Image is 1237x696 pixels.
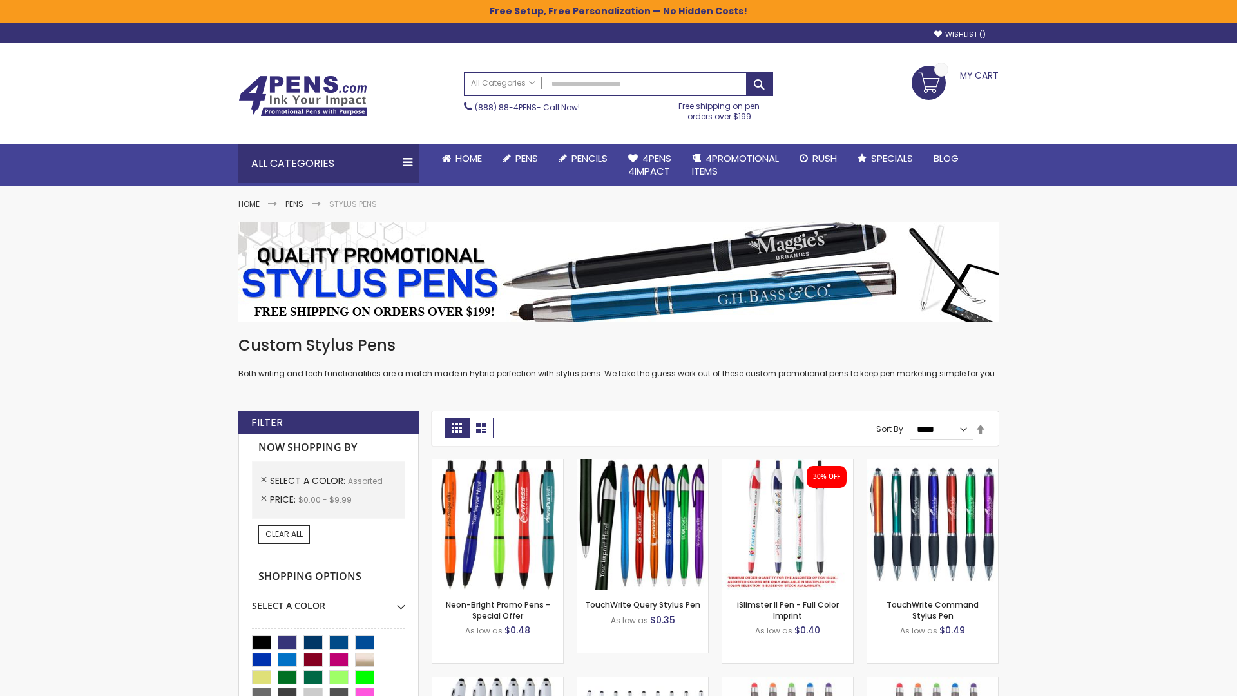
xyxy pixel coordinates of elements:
[722,459,853,470] a: iSlimster II - Full Color-Assorted
[923,144,969,173] a: Blog
[650,614,675,626] span: $0.35
[618,144,682,186] a: 4Pens4impact
[585,599,700,610] a: TouchWrite Query Stylus Pen
[722,677,853,688] a: Islander Softy Gel Pen with Stylus-Assorted
[867,459,998,470] a: TouchWrite Command Stylus Pen-Assorted
[515,151,538,165] span: Pens
[611,615,648,626] span: As low as
[847,144,923,173] a: Specials
[252,590,405,612] div: Select A Color
[445,418,469,438] strong: Grid
[577,459,708,470] a: TouchWrite Query Stylus Pen-Assorted
[548,144,618,173] a: Pencils
[812,151,837,165] span: Rush
[252,434,405,461] strong: Now Shopping by
[465,73,542,94] a: All Categories
[432,677,563,688] a: Kimberly Logo Stylus Pens-Assorted
[258,525,310,543] a: Clear All
[628,151,671,178] span: 4Pens 4impact
[577,459,708,590] img: TouchWrite Query Stylus Pen-Assorted
[813,472,840,481] div: 30% OFF
[265,528,303,539] span: Clear All
[577,677,708,688] a: Stiletto Advertising Stylus Pens-Assorted
[475,102,580,113] span: - Call Now!
[939,624,965,637] span: $0.49
[471,78,535,88] span: All Categories
[270,493,298,506] span: Price
[504,624,530,637] span: $0.48
[238,144,419,183] div: All Categories
[571,151,608,165] span: Pencils
[794,624,820,637] span: $0.40
[432,459,563,590] img: Neon-Bright Promo Pens-Assorted
[455,151,482,165] span: Home
[692,151,779,178] span: 4PROMOTIONAL ITEMS
[492,144,548,173] a: Pens
[432,459,563,470] a: Neon-Bright Promo Pens-Assorted
[238,335,999,380] div: Both writing and tech functionalities are a match made in hybrid perfection with stylus pens. We ...
[876,423,903,434] label: Sort By
[682,144,789,186] a: 4PROMOTIONALITEMS
[867,677,998,688] a: Islander Softy Gel with Stylus - ColorJet Imprint-Assorted
[867,459,998,590] img: TouchWrite Command Stylus Pen-Assorted
[238,222,999,322] img: Stylus Pens
[737,599,839,621] a: iSlimster II Pen - Full Color Imprint
[934,151,959,165] span: Blog
[446,599,550,621] a: Neon-Bright Promo Pens - Special Offer
[238,335,999,356] h1: Custom Stylus Pens
[755,625,792,636] span: As low as
[298,494,352,505] span: $0.00 - $9.99
[887,599,979,621] a: TouchWrite Command Stylus Pen
[251,416,283,430] strong: Filter
[238,75,367,117] img: 4Pens Custom Pens and Promotional Products
[432,144,492,173] a: Home
[329,198,377,209] strong: Stylus Pens
[252,563,405,591] strong: Shopping Options
[238,198,260,209] a: Home
[475,102,537,113] a: (888) 88-4PENS
[789,144,847,173] a: Rush
[871,151,913,165] span: Specials
[900,625,937,636] span: As low as
[465,625,503,636] span: As low as
[934,30,986,39] a: Wishlist
[270,474,348,487] span: Select A Color
[722,459,853,590] img: iSlimster II - Full Color-Assorted
[666,96,774,122] div: Free shipping on pen orders over $199
[348,476,383,487] span: Assorted
[285,198,303,209] a: Pens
